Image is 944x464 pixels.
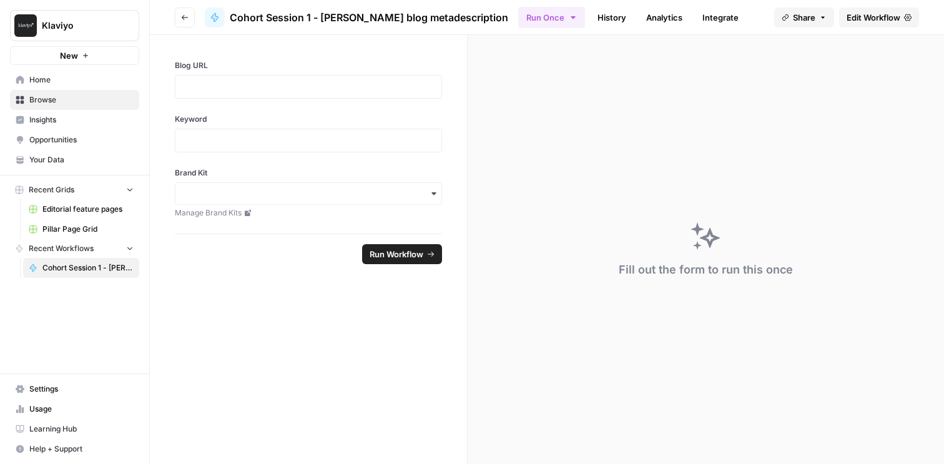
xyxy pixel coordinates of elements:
[10,70,139,90] a: Home
[175,207,442,219] a: Manage Brand Kits
[42,204,134,215] span: Editorial feature pages
[175,60,442,71] label: Blog URL
[29,74,134,86] span: Home
[10,10,139,41] button: Workspace: Klaviyo
[10,439,139,459] button: Help + Support
[10,379,139,399] a: Settings
[23,258,139,278] a: Cohort Session 1 - [PERSON_NAME] blog metadescription
[205,7,508,27] a: Cohort Session 1 - [PERSON_NAME] blog metadescription
[847,11,900,24] span: Edit Workflow
[175,167,442,179] label: Brand Kit
[29,154,134,165] span: Your Data
[639,7,690,27] a: Analytics
[619,261,793,279] div: Fill out the form to run this once
[175,114,442,125] label: Keyword
[362,244,442,264] button: Run Workflow
[42,224,134,235] span: Pillar Page Grid
[10,239,139,258] button: Recent Workflows
[370,248,423,260] span: Run Workflow
[14,14,37,37] img: Klaviyo Logo
[29,134,134,146] span: Opportunities
[10,110,139,130] a: Insights
[29,423,134,435] span: Learning Hub
[10,399,139,419] a: Usage
[29,443,134,455] span: Help + Support
[42,19,117,32] span: Klaviyo
[774,7,834,27] button: Share
[42,262,134,274] span: Cohort Session 1 - [PERSON_NAME] blog metadescription
[10,150,139,170] a: Your Data
[29,184,74,195] span: Recent Grids
[29,114,134,126] span: Insights
[10,180,139,199] button: Recent Grids
[839,7,919,27] a: Edit Workflow
[23,219,139,239] a: Pillar Page Grid
[590,7,634,27] a: History
[29,94,134,106] span: Browse
[10,419,139,439] a: Learning Hub
[60,49,78,62] span: New
[10,46,139,65] button: New
[29,383,134,395] span: Settings
[230,10,508,25] span: Cohort Session 1 - [PERSON_NAME] blog metadescription
[29,403,134,415] span: Usage
[29,243,94,254] span: Recent Workflows
[10,90,139,110] a: Browse
[10,130,139,150] a: Opportunities
[695,7,746,27] a: Integrate
[518,7,585,28] button: Run Once
[793,11,815,24] span: Share
[23,199,139,219] a: Editorial feature pages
